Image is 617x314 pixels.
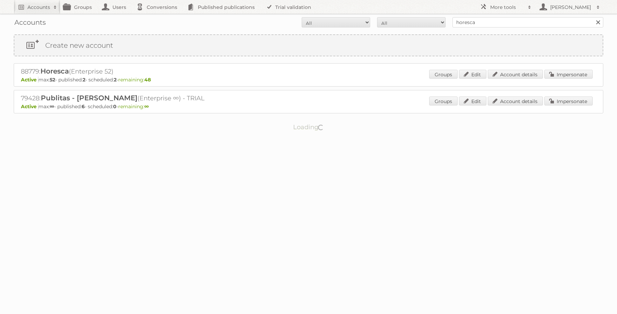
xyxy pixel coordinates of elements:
a: Account details [488,70,543,79]
p: max: - published: - scheduled: - [21,77,596,83]
a: Groups [429,70,458,79]
strong: 2 [114,77,117,83]
span: remaining: [118,77,151,83]
strong: 2 [83,77,85,83]
a: Edit [459,70,486,79]
span: Active [21,103,38,110]
h2: [PERSON_NAME] [548,4,593,11]
strong: ∞ [50,103,54,110]
strong: 48 [144,77,151,83]
p: Loading [271,120,346,134]
strong: 6 [82,103,85,110]
a: Impersonate [544,70,593,79]
a: Create new account [14,35,603,56]
span: Publitas - [PERSON_NAME] [41,94,137,102]
h2: Accounts [27,4,50,11]
a: Edit [459,97,486,105]
strong: ∞ [144,103,149,110]
span: Active [21,77,38,83]
span: remaining: [118,103,149,110]
a: Impersonate [544,97,593,105]
span: Horesca [40,67,69,75]
a: Account details [488,97,543,105]
strong: 52 [50,77,55,83]
h2: More tools [490,4,524,11]
strong: 0 [113,103,117,110]
h2: 88779: (Enterprise 52) [21,67,261,76]
h2: 79428: (Enterprise ∞) - TRIAL [21,94,261,103]
p: max: - published: - scheduled: - [21,103,596,110]
a: Groups [429,97,458,105]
